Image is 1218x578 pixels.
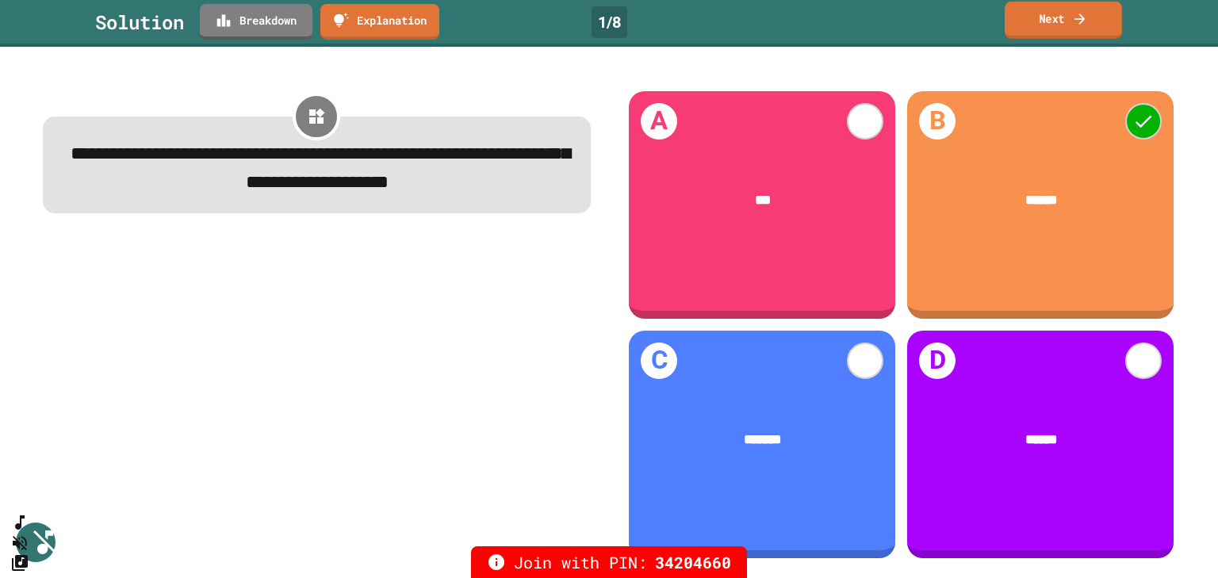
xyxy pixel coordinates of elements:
a: Explanation [320,4,439,40]
div: Solution [95,8,184,36]
a: Next [1005,2,1122,39]
h1: A [641,103,677,140]
button: SpeedDial basic example [10,513,29,533]
a: Breakdown [200,4,312,40]
button: Unmute music [10,533,29,553]
h1: C [641,343,677,379]
div: 1 / 8 [592,6,627,38]
h1: D [919,343,956,379]
div: Join with PIN: [471,546,747,578]
button: Change Music [10,553,29,572]
span: 34204660 [655,550,731,574]
h1: B [919,103,956,140]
